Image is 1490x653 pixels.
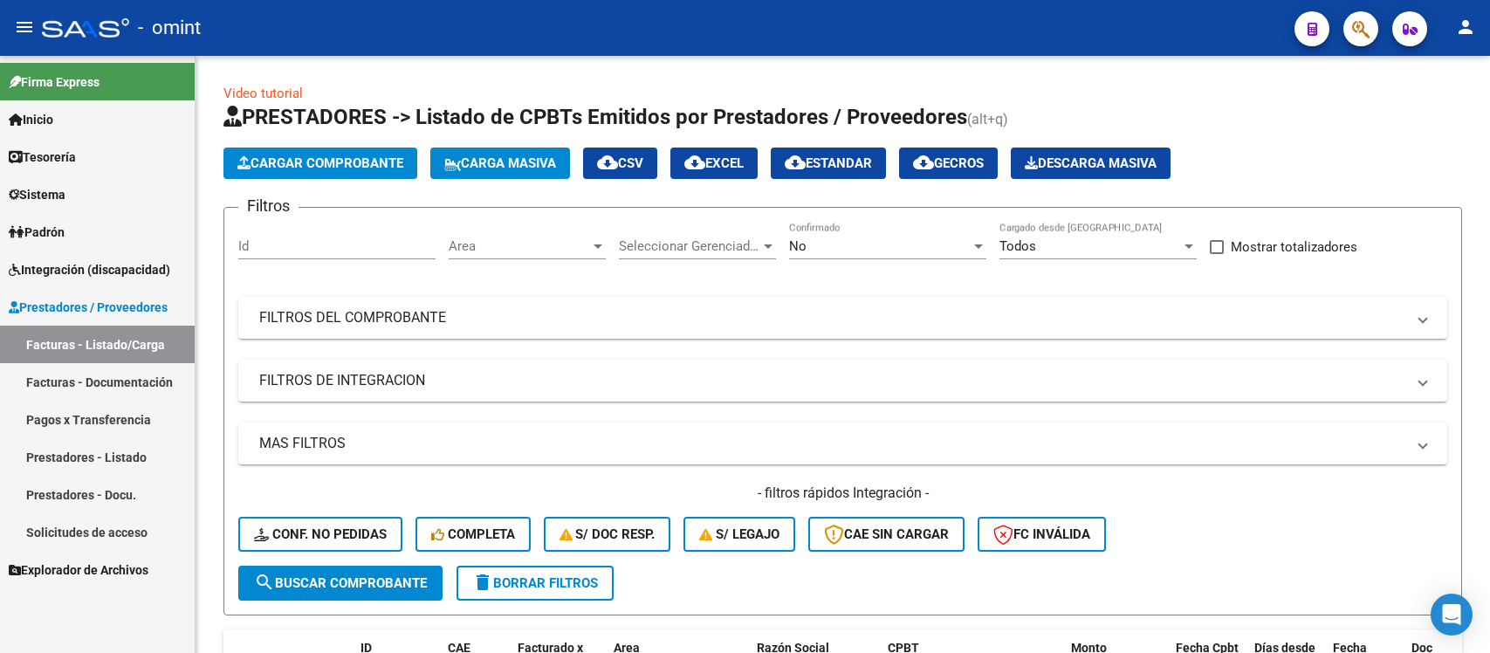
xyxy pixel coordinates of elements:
span: - omint [138,9,201,47]
mat-icon: search [254,572,275,593]
button: S/ legajo [683,517,795,552]
button: Buscar Comprobante [238,566,443,601]
span: Gecros [913,155,984,171]
button: Conf. no pedidas [238,517,402,552]
span: Firma Express [9,72,100,92]
span: Conf. no pedidas [254,526,387,542]
mat-icon: cloud_download [785,152,806,173]
span: Buscar Comprobante [254,575,427,591]
mat-expansion-panel-header: MAS FILTROS [238,423,1447,464]
button: Estandar [771,148,886,179]
button: CAE SIN CARGAR [808,517,965,552]
button: Borrar Filtros [457,566,614,601]
button: Gecros [899,148,998,179]
span: Seleccionar Gerenciador [619,238,760,254]
span: Sistema [9,185,65,204]
mat-icon: delete [472,572,493,593]
button: Descarga Masiva [1011,148,1171,179]
mat-icon: cloud_download [913,152,934,173]
span: EXCEL [684,155,744,171]
span: Integración (discapacidad) [9,260,170,279]
span: Completa [431,526,515,542]
span: Area [449,238,590,254]
app-download-masive: Descarga masiva de comprobantes (adjuntos) [1011,148,1171,179]
button: Completa [415,517,531,552]
a: Video tutorial [223,86,303,101]
span: S/ Doc Resp. [560,526,656,542]
mat-icon: cloud_download [684,152,705,173]
mat-panel-title: MAS FILTROS [259,434,1405,453]
mat-panel-title: FILTROS DE INTEGRACION [259,371,1405,390]
span: S/ legajo [699,526,779,542]
span: PRESTADORES -> Listado de CPBTs Emitidos por Prestadores / Proveedores [223,105,967,129]
span: CSV [597,155,643,171]
mat-panel-title: FILTROS DEL COMPROBANTE [259,308,1405,327]
span: Descarga Masiva [1025,155,1157,171]
span: Tesorería [9,148,76,167]
button: FC Inválida [978,517,1106,552]
span: Estandar [785,155,872,171]
span: Todos [999,238,1036,254]
span: FC Inválida [993,526,1090,542]
mat-icon: cloud_download [597,152,618,173]
span: Carga Masiva [444,155,556,171]
span: Mostrar totalizadores [1231,237,1357,258]
span: No [789,238,807,254]
span: Prestadores / Proveedores [9,298,168,317]
button: EXCEL [670,148,758,179]
span: Padrón [9,223,65,242]
span: Inicio [9,110,53,129]
span: Borrar Filtros [472,575,598,591]
mat-expansion-panel-header: FILTROS DE INTEGRACION [238,360,1447,402]
span: (alt+q) [967,111,1008,127]
mat-expansion-panel-header: FILTROS DEL COMPROBANTE [238,297,1447,339]
h4: - filtros rápidos Integración - [238,484,1447,503]
button: Cargar Comprobante [223,148,417,179]
h3: Filtros [238,194,299,218]
mat-icon: menu [14,17,35,38]
div: Open Intercom Messenger [1431,594,1473,636]
span: Explorador de Archivos [9,560,148,580]
button: Carga Masiva [430,148,570,179]
button: CSV [583,148,657,179]
span: Cargar Comprobante [237,155,403,171]
button: S/ Doc Resp. [544,517,671,552]
span: CAE SIN CARGAR [824,526,949,542]
mat-icon: person [1455,17,1476,38]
